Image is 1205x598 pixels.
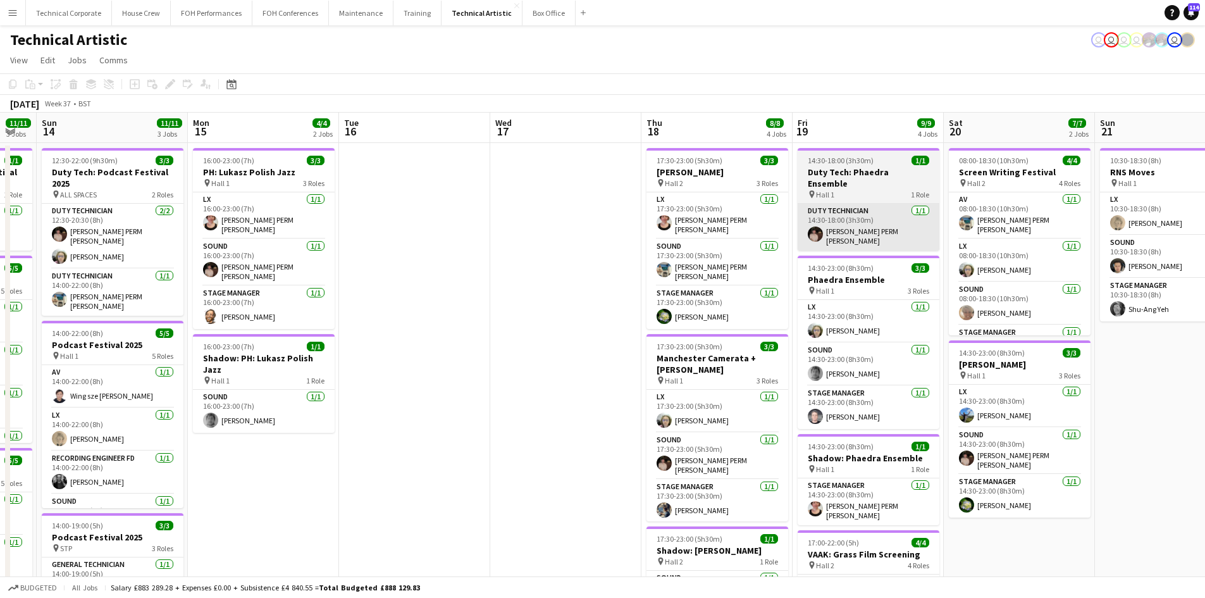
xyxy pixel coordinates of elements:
[329,1,393,25] button: Maintenance
[1091,32,1106,47] app-user-avatar: Liveforce Admin
[1183,5,1199,20] a: 114
[63,52,92,68] a: Jobs
[111,583,420,592] div: Salary £883 289.28 + Expenses £0.00 + Subsistence £4 840.55 =
[1180,32,1195,47] app-user-avatar: Gabrielle Barr
[20,583,57,592] span: Budgeted
[26,1,112,25] button: Technical Corporate
[1104,32,1119,47] app-user-avatar: Abby Hubbard
[1154,32,1170,47] app-user-avatar: Zubair PERM Dhalla
[6,581,59,595] button: Budgeted
[252,1,329,25] button: FOH Conferences
[68,54,87,66] span: Jobs
[319,583,420,592] span: Total Budgeted £888 129.83
[94,52,133,68] a: Comms
[1129,32,1144,47] app-user-avatar: Liveforce Admin
[10,30,127,49] h1: Technical Artistic
[522,1,576,25] button: Box Office
[10,97,39,110] div: [DATE]
[78,99,91,108] div: BST
[171,1,252,25] button: FOH Performances
[40,54,55,66] span: Edit
[112,1,171,25] button: House Crew
[1167,32,1182,47] app-user-avatar: Nathan PERM Birdsall
[1142,32,1157,47] app-user-avatar: Zubair PERM Dhalla
[5,52,33,68] a: View
[70,583,100,592] span: All jobs
[99,54,128,66] span: Comms
[1116,32,1132,47] app-user-avatar: Liveforce Admin
[10,54,28,66] span: View
[35,52,60,68] a: Edit
[1188,3,1200,11] span: 114
[442,1,522,25] button: Technical Artistic
[393,1,442,25] button: Training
